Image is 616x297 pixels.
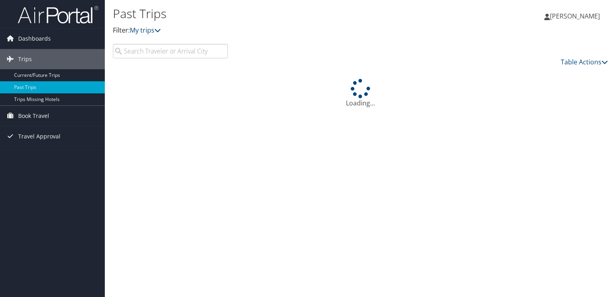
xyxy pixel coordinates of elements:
[130,26,161,35] a: My trips
[550,12,600,21] span: [PERSON_NAME]
[18,49,32,69] span: Trips
[18,106,49,126] span: Book Travel
[113,44,228,58] input: Search Traveler or Arrival City
[544,4,608,28] a: [PERSON_NAME]
[18,5,98,24] img: airportal-logo.png
[18,126,60,146] span: Travel Approval
[561,58,608,66] a: Table Actions
[113,25,443,36] p: Filter:
[113,79,608,108] div: Loading...
[113,5,443,22] h1: Past Trips
[18,29,51,49] span: Dashboards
